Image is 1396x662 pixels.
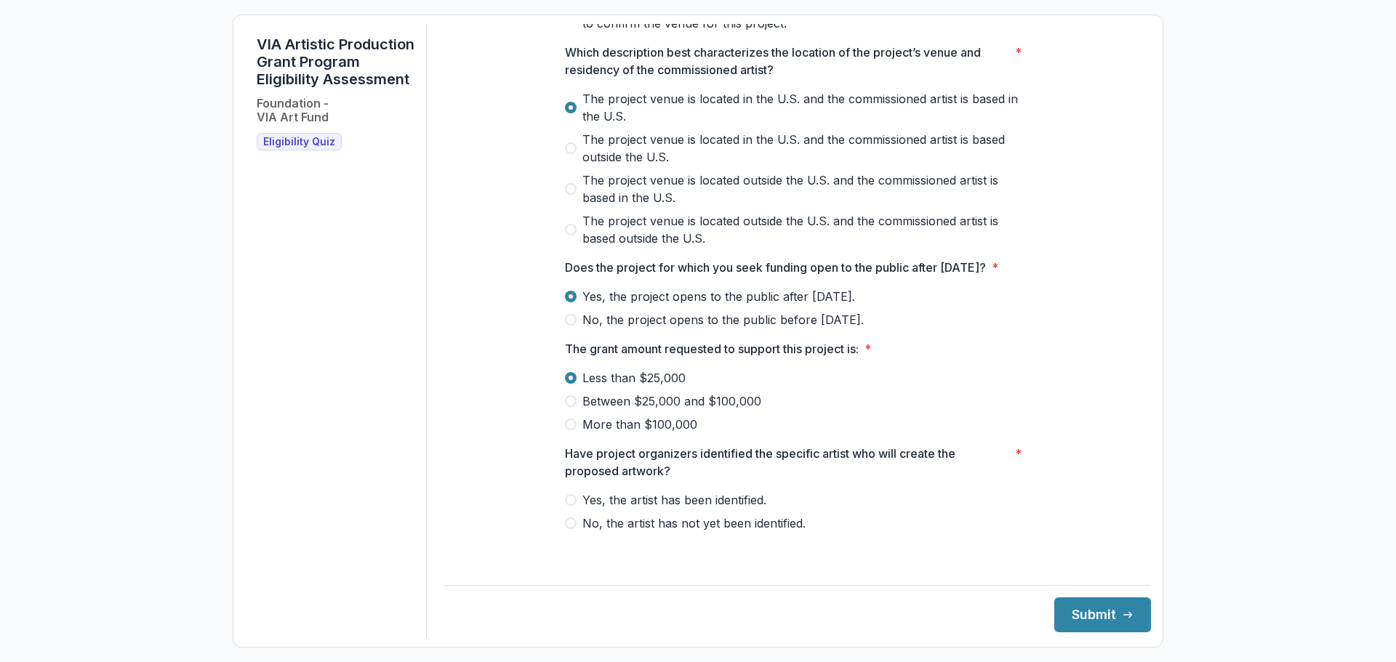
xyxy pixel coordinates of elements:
[582,90,1030,125] span: The project venue is located in the U.S. and the commissioned artist is based in the U.S.
[582,369,686,387] span: Less than $25,000
[582,514,806,532] span: No, the artist has not yet been identified.
[582,491,766,509] span: Yes, the artist has been identified.
[1054,597,1151,632] button: Submit
[582,288,855,305] span: Yes, the project opens to the public after [DATE].
[257,97,329,124] h2: Foundation - VIA Art Fund
[582,392,761,410] span: Between $25,000 and $100,000
[582,171,1030,206] span: The project venue is located outside the U.S. and the commissioned artist is based in the U.S.
[565,259,986,276] p: Does the project for which you seek funding open to the public after [DATE]?
[565,340,859,358] p: The grant amount requested to support this project is:
[263,136,335,148] span: Eligibility Quiz
[565,44,1009,78] p: Which description best characterizes the location of the project’s venue and residency of the com...
[565,445,1009,480] p: Have project organizers identified the specific artist who will create the proposed artwork?
[582,212,1030,247] span: The project venue is located outside the U.S. and the commissioned artist is based outside the U.S.
[257,36,414,88] h1: VIA Artistic Production Grant Program Eligibility Assessment
[582,416,697,433] span: More than $100,000
[582,311,864,328] span: No, the project opens to the public before [DATE].
[582,131,1030,166] span: The project venue is located in the U.S. and the commissioned artist is based outside the U.S.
